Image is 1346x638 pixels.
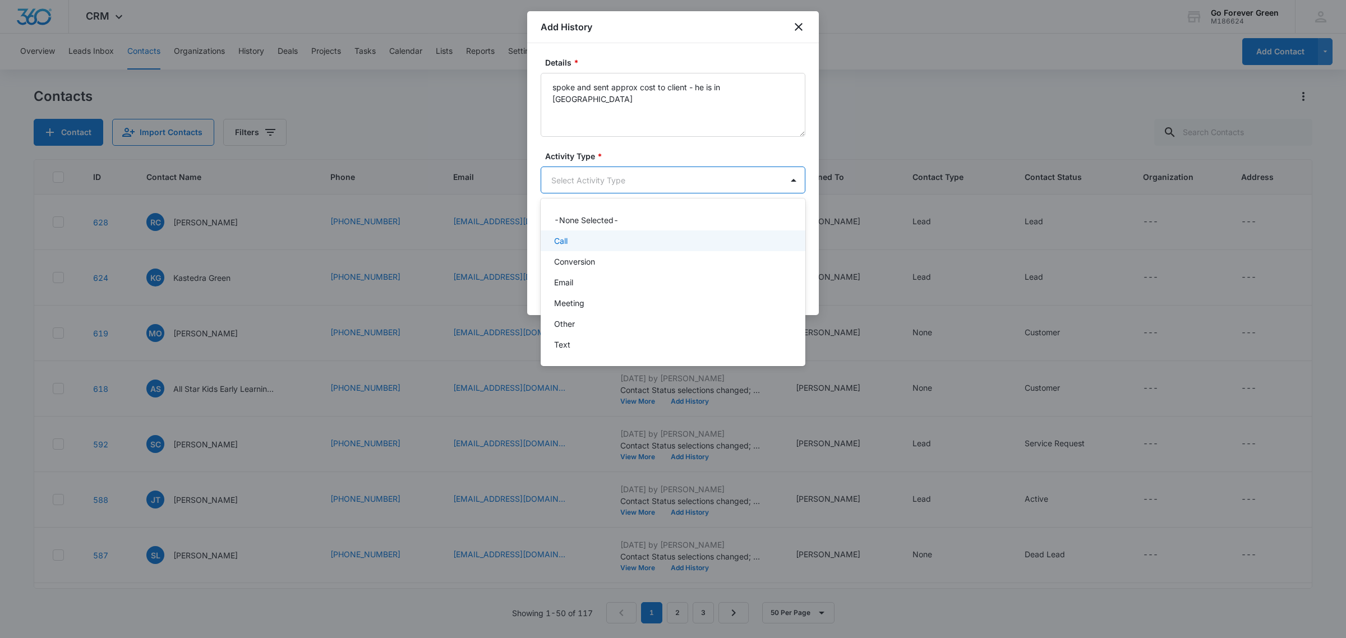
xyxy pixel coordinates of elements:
[554,318,575,330] p: Other
[554,214,619,226] p: -None Selected-
[554,256,595,267] p: Conversion
[554,235,568,247] p: Call
[554,276,573,288] p: Email
[554,297,584,309] p: Meeting
[554,339,570,350] p: Text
